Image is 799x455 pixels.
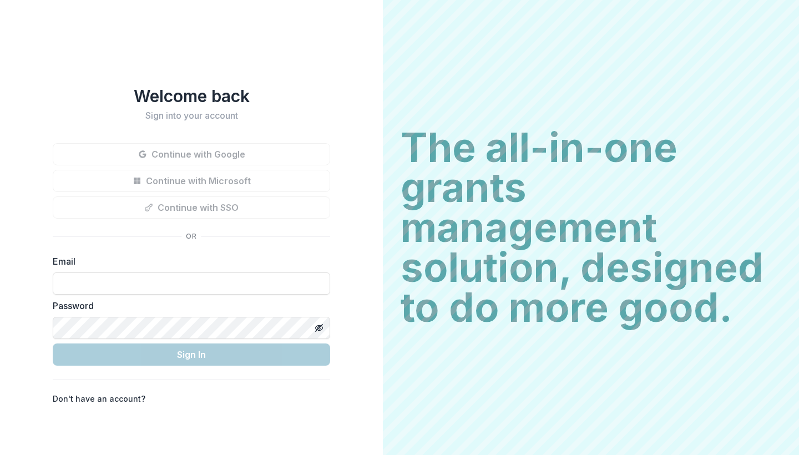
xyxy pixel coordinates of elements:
[53,299,323,312] label: Password
[53,86,330,106] h1: Welcome back
[310,319,328,337] button: Toggle password visibility
[53,196,330,219] button: Continue with SSO
[53,110,330,121] h2: Sign into your account
[53,343,330,366] button: Sign In
[53,143,330,165] button: Continue with Google
[53,170,330,192] button: Continue with Microsoft
[53,393,145,405] p: Don't have an account?
[53,255,323,268] label: Email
